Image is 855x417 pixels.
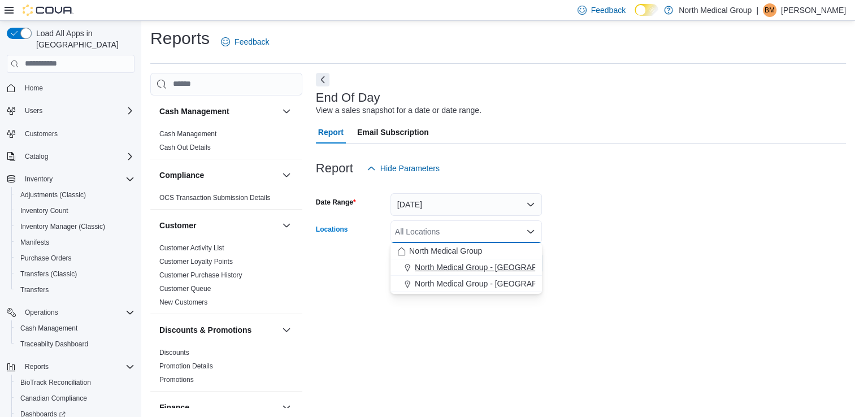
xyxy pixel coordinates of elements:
[316,105,481,116] div: View a sales snapshot for a date or date range.
[16,283,53,297] a: Transfers
[20,238,49,247] span: Manifests
[16,337,93,351] a: Traceabilty Dashboard
[216,31,274,53] a: Feedback
[25,106,42,115] span: Users
[16,337,134,351] span: Traceabilty Dashboard
[159,376,194,384] a: Promotions
[2,149,139,164] button: Catalog
[159,257,233,266] span: Customer Loyalty Points
[16,251,76,265] a: Purchase Orders
[25,362,49,371] span: Reports
[16,204,134,218] span: Inventory Count
[20,324,77,333] span: Cash Management
[20,285,49,294] span: Transfers
[16,251,134,265] span: Purchase Orders
[390,276,542,292] button: North Medical Group - [GEOGRAPHIC_DATA]
[159,258,233,266] a: Customer Loyalty Points
[781,3,846,17] p: [PERSON_NAME]
[16,236,134,249] span: Manifests
[25,84,43,93] span: Home
[159,402,189,413] h3: Finance
[16,236,54,249] a: Manifests
[280,219,293,232] button: Customer
[16,220,134,233] span: Inventory Manager (Classic)
[20,172,134,186] span: Inventory
[159,348,189,357] span: Discounts
[150,27,210,50] h1: Reports
[16,322,134,335] span: Cash Management
[280,323,293,337] button: Discounts & Promotions
[150,346,302,391] div: Discounts & Promotions
[362,157,444,180] button: Hide Parameters
[25,152,48,161] span: Catalog
[159,284,211,293] span: Customer Queue
[591,5,626,16] span: Feedback
[20,306,134,319] span: Operations
[159,129,216,138] span: Cash Management
[390,243,542,292] div: Choose from the following options
[159,144,211,151] a: Cash Out Details
[2,171,139,187] button: Inventory
[20,270,77,279] span: Transfers (Classic)
[235,36,269,47] span: Feedback
[159,193,271,202] span: OCS Transaction Submission Details
[20,222,105,231] span: Inventory Manager (Classic)
[409,245,482,257] span: North Medical Group
[20,360,134,373] span: Reports
[159,362,213,371] span: Promotion Details
[390,193,542,216] button: [DATE]
[2,103,139,119] button: Users
[316,91,380,105] h3: End Of Day
[763,3,776,17] div: Brendan Mccutchen
[159,194,271,202] a: OCS Transaction Submission Details
[11,266,139,282] button: Transfers (Classic)
[635,4,658,16] input: Dark Mode
[11,250,139,266] button: Purchase Orders
[390,243,542,259] button: North Medical Group
[20,127,134,141] span: Customers
[159,130,216,138] a: Cash Management
[380,163,440,174] span: Hide Parameters
[159,324,251,336] h3: Discounts & Promotions
[16,392,134,405] span: Canadian Compliance
[159,298,207,307] span: New Customers
[390,259,542,276] button: North Medical Group - [GEOGRAPHIC_DATA]
[159,324,277,336] button: Discounts & Promotions
[11,390,139,406] button: Canadian Compliance
[20,81,134,95] span: Home
[2,359,139,375] button: Reports
[679,3,752,17] p: North Medical Group
[159,106,277,117] button: Cash Management
[20,127,62,141] a: Customers
[11,234,139,250] button: Manifests
[16,204,73,218] a: Inventory Count
[20,306,63,319] button: Operations
[20,394,87,403] span: Canadian Compliance
[25,129,58,138] span: Customers
[16,376,96,389] a: BioTrack Reconciliation
[20,206,68,215] span: Inventory Count
[11,336,139,352] button: Traceabilty Dashboard
[16,267,134,281] span: Transfers (Classic)
[20,360,53,373] button: Reports
[150,191,302,209] div: Compliance
[16,376,134,389] span: BioTrack Reconciliation
[20,190,86,199] span: Adjustments (Classic)
[415,262,577,273] span: North Medical Group - [GEOGRAPHIC_DATA]
[159,143,211,152] span: Cash Out Details
[159,271,242,280] span: Customer Purchase History
[11,320,139,336] button: Cash Management
[23,5,73,16] img: Cova
[2,80,139,96] button: Home
[318,121,344,144] span: Report
[159,402,277,413] button: Finance
[20,81,47,95] a: Home
[159,349,189,357] a: Discounts
[357,121,429,144] span: Email Subscription
[25,308,58,317] span: Operations
[159,106,229,117] h3: Cash Management
[150,241,302,314] div: Customer
[20,172,57,186] button: Inventory
[159,298,207,306] a: New Customers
